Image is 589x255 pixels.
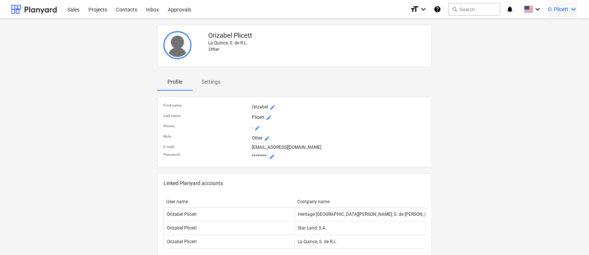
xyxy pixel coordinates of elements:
[252,134,426,143] p: Other
[264,135,270,141] span: mode_edit
[298,199,423,204] div: Company name
[434,5,441,14] i: Knowledge base
[269,154,275,160] span: mode_edit
[552,219,589,255] iframe: Chat Widget
[164,208,294,220] div: Orizabel Plicett
[202,78,220,86] p: Settings
[163,144,249,149] p: E-mail :
[208,31,426,40] p: Orizabel Plicett
[410,5,419,14] i: format_size
[298,239,337,244] div: La Quince, S. de R.L.
[163,152,249,157] p: Password :
[252,103,426,112] p: Orizabel
[506,5,514,14] i: notifications
[270,104,275,110] span: mode_edit
[533,5,542,14] i: keyboard_arrow_down
[166,78,184,86] p: Profile
[252,113,426,122] p: Plicett
[208,40,426,46] p: La Quince, S. de R.L.
[452,6,458,12] span: search
[166,199,291,204] div: User name
[163,124,249,128] p: Phone :
[448,3,500,16] button: Search
[208,46,426,53] p: Other
[298,225,327,231] div: Star Land, S.A.
[252,124,426,132] p: -
[419,5,428,14] i: keyboard_arrow_down
[569,5,578,14] i: keyboard_arrow_down
[163,31,192,59] img: User avatar
[548,6,568,12] span: O. Plicett
[164,222,294,234] div: Orizabel Plicett
[254,125,260,131] span: mode_edit
[266,115,272,121] span: mode_edit
[298,212,439,217] div: Heritage [GEOGRAPHIC_DATA][PERSON_NAME], S. de [PERSON_NAME]
[163,179,426,187] p: Linked Planyard accounts
[552,219,589,255] div: Widget de chat
[163,134,249,139] p: Role :
[163,113,249,118] p: Last name :
[252,144,426,151] p: [EMAIL_ADDRESS][DOMAIN_NAME]
[163,103,249,108] p: First name :
[164,236,294,248] div: Orizabel Plicett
